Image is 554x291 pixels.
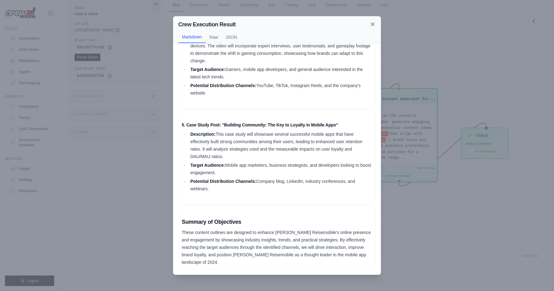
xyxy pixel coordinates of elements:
[188,178,372,192] li: Company blog, LinkedIn, industry conferences, and webinars.
[188,161,372,176] li: Mobile app marketers, business strategists, and developers looking to boost engagement.
[206,31,222,43] button: Raw
[178,31,206,43] button: Markdown
[188,130,372,160] li: This case study will showcase several successful mobile apps that have effectively built strong c...
[182,229,372,266] p: These content outlines are designed to enhance [PERSON_NAME] Reisemobile's online presence and en...
[188,66,372,81] li: Gamers, mobile app developers, and general audience interested in the latest tech trends.
[523,261,554,291] div: Chat-Widget
[222,31,241,43] button: JSON
[188,35,372,64] li: A 3-5 minute video discussing the growing trend of cloud gaming on mobile devices. The video will...
[182,122,372,128] h4: 5. Case Study Post: "Building Community: The Key to Loyalty in Mobile Apps"
[190,179,256,184] strong: Potential Distribution Channels:
[190,83,256,88] strong: Potential Distribution Channels:
[190,132,216,137] strong: Description:
[190,67,225,72] strong: Target Audience:
[190,163,225,168] strong: Target Audience:
[182,218,372,226] h3: Summary of Objectives
[523,261,554,291] iframe: Chat Widget
[178,20,236,29] h2: Crew Execution Result
[188,82,372,97] li: YouTube, TikTok, Instagram Reels, and the company’s website.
